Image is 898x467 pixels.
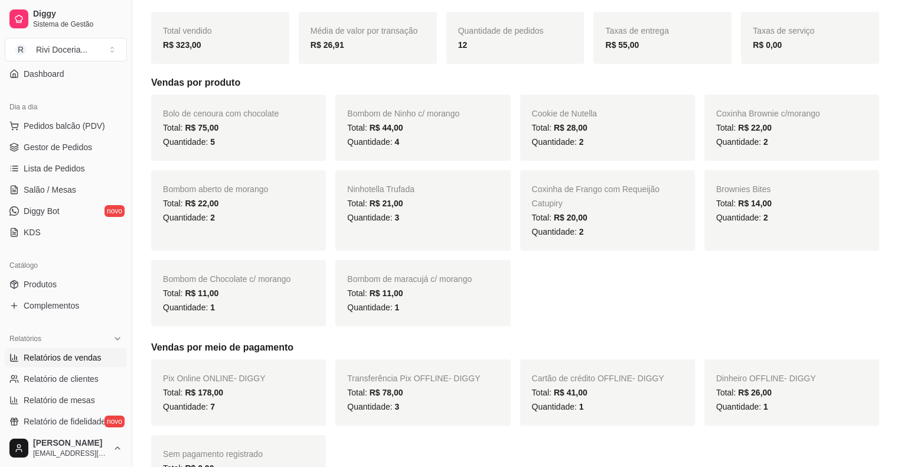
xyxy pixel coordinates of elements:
[579,227,584,236] span: 2
[716,374,816,383] span: Dinheiro OFFLINE - DIGGY
[33,438,108,449] span: [PERSON_NAME]
[347,199,403,208] span: Total:
[5,202,127,220] a: Diggy Botnovo
[163,402,215,411] span: Quantidade:
[24,184,76,196] span: Salão / Mesas
[24,205,60,217] span: Diggy Bot
[185,199,218,208] span: R$ 22,00
[394,402,399,411] span: 3
[163,40,201,50] strong: R$ 323,00
[33,9,122,20] span: Diggy
[5,159,127,178] a: Lista de Pedidos
[24,394,95,406] span: Relatório de mesas
[716,213,768,222] span: Quantidade:
[24,163,85,174] span: Lista de Pedidos
[311,40,344,50] strong: R$ 26,91
[311,26,417,35] span: Média de valor por transação
[763,137,768,147] span: 2
[532,184,659,208] span: Coxinha de Frango com Requeijão Catupiry
[347,274,472,284] span: Bombom de maracujá c/ morango
[347,388,403,397] span: Total:
[532,137,584,147] span: Quantidade:
[33,20,122,29] span: Sistema de Gestão
[5,138,127,157] a: Gestor de Pedidos
[532,374,664,383] span: Cartão de crédito OFFLINE - DIGGY
[151,340,879,355] h5: Vendas por meio de pagamento
[347,123,403,132] span: Total:
[347,374,480,383] span: Transferência Pix OFFLINE - DIGGY
[394,303,399,312] span: 1
[36,44,87,56] div: Rivi Doceria ...
[554,388,587,397] span: R$ 41,00
[5,275,127,294] a: Produtos
[753,26,814,35] span: Taxas de serviço
[716,109,820,118] span: Coxinha Brownie c/morango
[163,288,218,298] span: Total:
[763,402,768,411] span: 1
[163,26,212,35] span: Total vendido
[5,369,127,388] a: Relatório de clientes
[163,123,218,132] span: Total:
[370,199,403,208] span: R$ 21,00
[5,223,127,242] a: KDS
[347,184,414,194] span: Ninhotella Trufada
[5,180,127,199] a: Salão / Mesas
[5,348,127,367] a: Relatórios de vendas
[5,296,127,315] a: Complementos
[185,123,218,132] span: R$ 75,00
[24,373,99,385] span: Relatório de clientes
[716,388,772,397] span: Total:
[716,184,771,194] span: Brownies Bites
[532,227,584,236] span: Quantidade:
[24,120,105,132] span: Pedidos balcão (PDV)
[347,402,399,411] span: Quantidade:
[532,402,584,411] span: Quantidade:
[532,388,587,397] span: Total:
[458,40,468,50] strong: 12
[24,68,64,80] span: Dashboard
[210,137,215,147] span: 5
[5,391,127,410] a: Relatório de mesas
[163,303,215,312] span: Quantidade:
[347,213,399,222] span: Quantidade:
[763,213,768,222] span: 2
[532,123,587,132] span: Total:
[738,123,772,132] span: R$ 22,00
[716,123,772,132] span: Total:
[24,141,92,153] span: Gestor de Pedidos
[210,303,215,312] span: 1
[394,137,399,147] span: 4
[738,199,772,208] span: R$ 14,00
[185,288,218,298] span: R$ 11,00
[5,64,127,83] a: Dashboard
[579,137,584,147] span: 2
[163,213,215,222] span: Quantidade:
[24,352,102,364] span: Relatórios de vendas
[5,38,127,61] button: Select a team
[210,402,215,411] span: 7
[9,334,41,343] span: Relatórios
[151,76,879,90] h5: Vendas por produto
[347,303,399,312] span: Quantidade:
[33,449,108,458] span: [EMAIL_ADDRESS][DOMAIN_NAME]
[5,256,127,275] div: Catálogo
[753,40,782,50] strong: R$ 0,00
[532,109,597,118] span: Cookie de Nutella
[163,109,279,118] span: Bolo de cenoura com chocolate
[163,199,218,208] span: Total:
[605,40,639,50] strong: R$ 55,00
[163,374,266,383] span: Pix Online ONLINE - DIGGY
[347,137,399,147] span: Quantidade:
[15,44,27,56] span: R
[5,5,127,33] a: DiggySistema de Gestão
[5,412,127,431] a: Relatório de fidelidadenovo
[24,278,57,290] span: Produtos
[24,226,41,238] span: KDS
[554,213,587,222] span: R$ 20,00
[370,123,403,132] span: R$ 44,00
[5,98,127,116] div: Dia a dia
[347,288,403,298] span: Total:
[716,402,768,411] span: Quantidade:
[370,288,403,298] span: R$ 11,00
[24,300,79,312] span: Complementos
